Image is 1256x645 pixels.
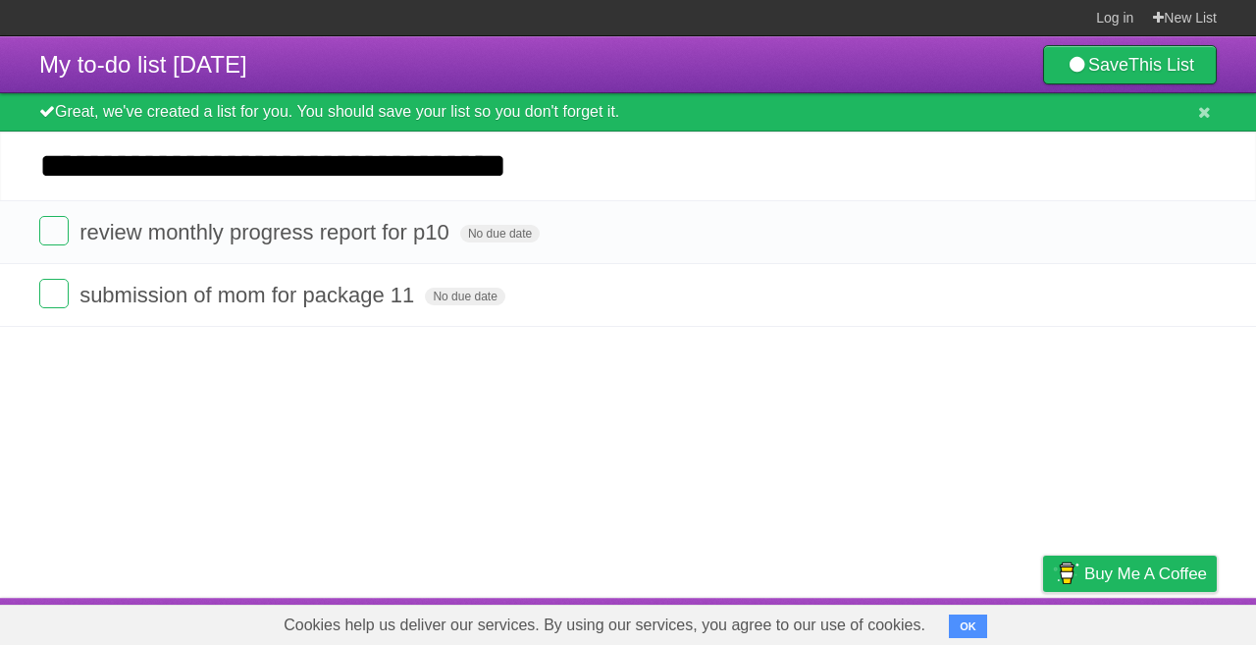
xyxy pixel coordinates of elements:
[1043,45,1217,84] a: SaveThis List
[1018,603,1069,640] a: Privacy
[951,603,994,640] a: Terms
[782,603,823,640] a: About
[39,216,69,245] label: Done
[949,615,987,638] button: OK
[460,225,540,242] span: No due date
[39,51,247,78] span: My to-do list [DATE]
[264,606,945,645] span: Cookies help us deliver our services. By using our services, you agree to our use of cookies.
[79,220,454,244] span: review monthly progress report for p10
[79,283,419,307] span: submission of mom for package 11
[1053,557,1079,590] img: Buy me a coffee
[1043,556,1217,592] a: Buy me a coffee
[1093,603,1217,640] a: Suggest a feature
[847,603,926,640] a: Developers
[425,288,504,305] span: No due date
[1128,55,1194,75] b: This List
[1084,557,1207,591] span: Buy me a coffee
[39,279,69,308] label: Done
